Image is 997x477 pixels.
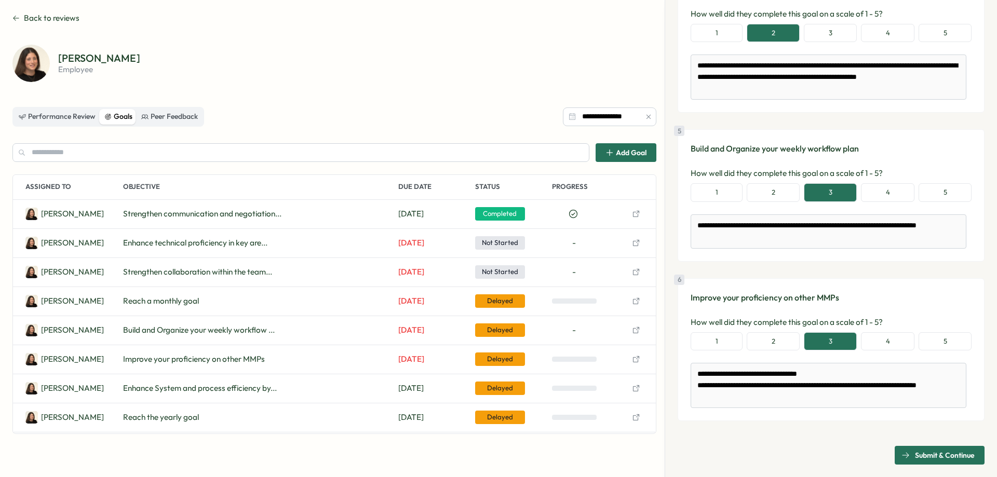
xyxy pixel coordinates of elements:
[398,266,424,278] span: Jul 01, 2025
[25,175,119,199] p: Assigned To
[41,412,104,423] p: Adi Doron
[919,24,972,43] button: 5
[25,266,38,278] img: Adi Doron
[123,295,199,307] span: Reach a monthly goal
[475,294,525,308] span: Delayed
[398,295,424,307] span: Aug 01, 2025
[747,183,800,202] button: 2
[123,412,199,423] span: Reach the yearly goal
[41,383,104,394] p: Adi Doron
[58,65,140,73] p: employee
[691,332,743,351] button: 1
[475,175,548,199] p: Status
[861,24,914,43] button: 4
[25,208,104,220] a: Adi Doron[PERSON_NAME]
[572,237,576,249] span: -
[24,12,79,24] span: Back to reviews
[41,237,104,249] p: Adi Doron
[25,411,38,424] img: Adi Doron
[572,266,576,278] span: -
[475,323,525,337] span: Delayed
[691,8,972,20] p: How well did they complete this goal on a scale of 1 - 5?
[804,183,857,202] button: 3
[25,208,38,220] img: Adi Doron
[41,208,104,220] p: Adi Doron
[804,332,857,351] button: 3
[475,352,525,366] span: Delayed
[58,53,140,63] p: [PERSON_NAME]
[475,207,525,221] span: Completed
[475,265,525,279] span: Not Started
[25,295,38,307] img: Adi Doron
[572,324,576,336] span: -
[398,237,424,249] span: Jul 01, 2025
[123,175,394,199] p: Objective
[804,24,857,43] button: 3
[691,183,743,202] button: 1
[398,175,471,199] p: Due Date
[25,353,38,365] img: Adi Doron
[123,237,267,249] span: Enhance technical proficiency in key are...
[919,332,972,351] button: 5
[12,12,79,24] button: Back to reviews
[25,382,38,394] img: Adi Doron
[12,45,50,82] img: Adi Doron
[398,353,424,365] span: Jul 01, 2025
[919,183,972,202] button: 5
[691,291,972,304] p: Improve your proficiency on other MMPs
[25,237,38,249] img: Adi Doron
[25,353,104,365] a: Adi Doron[PERSON_NAME]
[41,324,104,336] p: Adi Doron
[747,24,800,43] button: 2
[25,295,104,307] a: Adi Doron[PERSON_NAME]
[123,324,275,336] span: Build and Organize your weekly workflow ...
[691,168,972,179] p: How well did they complete this goal on a scale of 1 - 5?
[915,446,975,464] span: Submit & Continue
[123,383,277,394] span: Enhance System and process efficiency by...
[141,111,198,122] div: Peer Feedback
[691,317,972,328] p: How well did they complete this goal on a scale of 1 - 5?
[552,175,625,199] p: Progress
[861,183,914,202] button: 4
[398,208,424,220] span: Jul 01, 2025
[25,237,104,249] a: Adi Doron[PERSON_NAME]
[25,324,38,336] img: Adi Doron
[691,142,972,155] p: Build and Organize your weekly workflow plan
[25,411,104,424] a: Adi Doron[PERSON_NAME]
[123,208,281,220] span: Strengthen communication and negotiation...
[25,266,104,278] a: Adi Doron[PERSON_NAME]
[25,324,104,336] a: Adi Doron[PERSON_NAME]
[475,236,525,250] span: Not Started
[41,353,104,365] p: Adi Doron
[123,353,265,365] span: Improve your proficiency on other MMPs
[747,332,800,351] button: 2
[19,111,96,122] div: Performance Review
[475,381,525,395] span: Delayed
[41,295,104,307] p: Adi Doron
[475,411,525,424] span: Delayed
[41,266,104,278] p: Adi Doron
[398,383,424,394] span: Dec 31, 2025
[25,382,104,394] a: Adi Doron[PERSON_NAME]
[398,412,424,423] span: Dec 31, 2025
[895,446,985,465] button: Submit & Continue
[398,324,424,336] span: Apr 01, 2025
[674,126,684,136] div: 5
[596,143,656,162] button: Add Goal
[674,275,684,285] div: 6
[691,24,743,43] button: 1
[104,111,132,122] div: Goals
[616,149,646,156] span: Add Goal
[861,332,914,351] button: 4
[123,266,272,278] span: Strengthen collaboration within the team...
